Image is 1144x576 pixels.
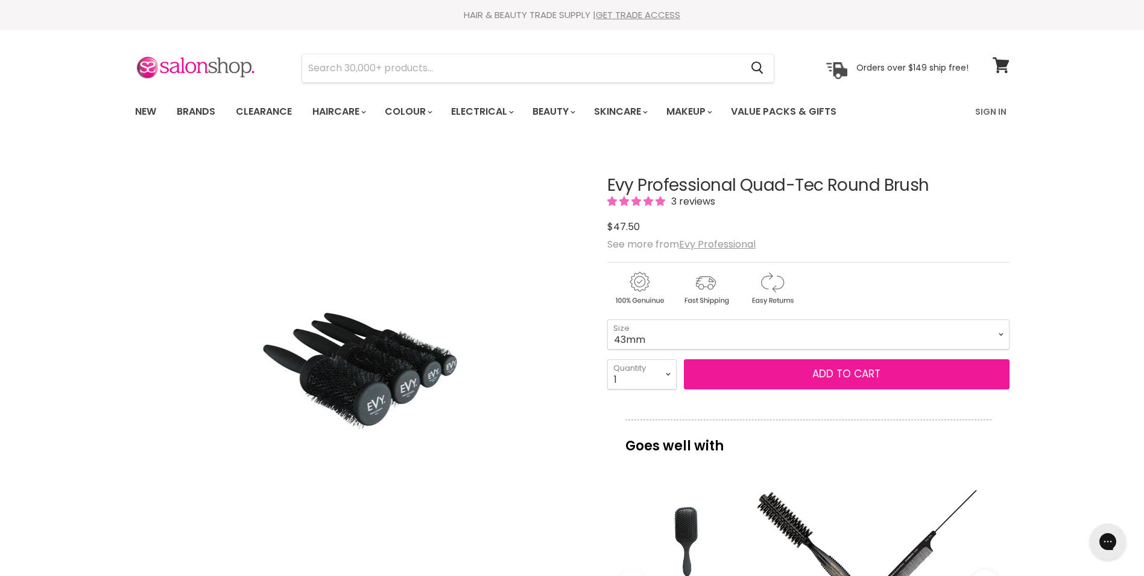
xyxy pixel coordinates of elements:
[168,99,224,124] a: Brands
[607,270,671,307] img: genuine.gif
[740,270,804,307] img: returns.gif
[376,99,440,124] a: Colour
[302,54,742,82] input: Search
[126,99,165,124] a: New
[684,359,1010,389] button: Add to cart
[674,270,738,307] img: shipping.gif
[742,54,774,82] button: Search
[607,237,756,251] span: See more from
[607,359,677,389] select: Quantity
[856,62,969,73] p: Orders over $149 ship free!
[596,8,680,21] a: GET TRADE ACCESS
[523,99,583,124] a: Beauty
[679,237,756,251] a: Evy Professional
[126,94,907,129] ul: Main menu
[303,99,373,124] a: Haircare
[607,220,640,234] span: $47.50
[657,99,719,124] a: Makeup
[302,54,774,83] form: Product
[668,194,715,208] span: 3 reviews
[227,99,301,124] a: Clearance
[585,99,655,124] a: Skincare
[120,9,1025,21] div: HAIR & BEAUTY TRADE SUPPLY |
[968,99,1014,124] a: Sign In
[607,194,668,208] span: 5.00 stars
[1084,519,1132,564] iframe: Gorgias live chat messenger
[120,94,1025,129] nav: Main
[442,99,521,124] a: Electrical
[607,176,1010,195] h1: Evy Professional Quad-Tec Round Brush
[625,420,991,459] p: Goes well with
[722,99,845,124] a: Value Packs & Gifts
